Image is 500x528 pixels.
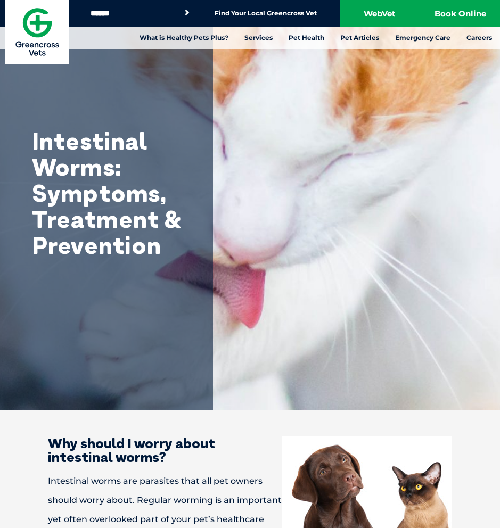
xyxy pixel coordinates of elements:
a: What is Healthy Pets Plus? [132,27,236,49]
a: Emergency Care [387,27,458,49]
a: Pet Health [281,27,332,49]
button: Search [182,7,192,18]
h1: Intestinal Worms: Symptoms, Treatment & Prevention [32,128,202,258]
a: Services [236,27,281,49]
a: Pet Articles [332,27,387,49]
h2: Why should I worry about intestinal worms? [11,436,489,464]
a: Find Your Local Greencross Vet [215,9,317,18]
a: Careers [458,27,500,49]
